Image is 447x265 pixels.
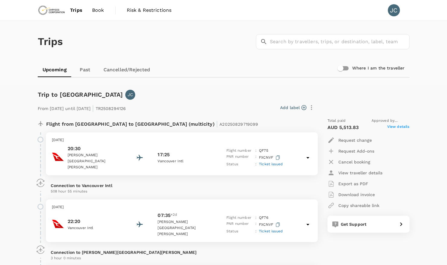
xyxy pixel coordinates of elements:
p: : [255,215,257,221]
h1: Trips [38,21,63,63]
p: Flight number [226,148,253,154]
button: Add label [280,105,306,111]
span: View details [387,124,410,131]
p: Connection to [PERSON_NAME][GEOGRAPHIC_DATA][PERSON_NAME] [51,249,313,255]
a: Cancelled/Rejected [99,63,155,77]
p: Connection to Vancouver Intl [51,183,313,189]
p: FXCNVF [259,221,281,228]
p: [DATE] [52,204,312,210]
span: Total paid [327,118,346,124]
p: PNR number [226,154,253,161]
span: | [216,120,218,128]
h6: Where I am the traveller [352,65,405,72]
p: [DATE] [52,137,312,143]
p: FXCNVF [259,154,281,161]
span: Trips [70,7,82,14]
span: Risk & Restrictions [127,7,172,14]
p: Download invoice [338,192,375,198]
button: Cancel booking [327,157,370,167]
span: | [92,104,94,112]
p: 17:25 [158,151,170,158]
p: AUD 5,513.83 [327,124,359,131]
span: Approved by [372,118,410,124]
span: A20250829719099 [219,122,258,127]
p: From [DATE] until [DATE] TR2508294126 [38,102,126,113]
img: Chrysos Corporation [38,4,65,17]
p: 508 hour 55 minutes [51,189,313,195]
p: QF 76 [259,215,268,221]
p: [PERSON_NAME][GEOGRAPHIC_DATA][PERSON_NAME] [158,219,212,237]
p: PNR number [226,221,253,228]
h6: Trip to [GEOGRAPHIC_DATA] [38,90,123,99]
a: Past [72,63,99,77]
span: Ticket issued [259,229,283,233]
button: Copy shareable link [327,200,379,211]
div: JC [388,4,400,16]
button: Download invoice [327,189,375,200]
button: Export as PDF [327,178,368,189]
p: QF 75 [259,148,268,154]
p: Cancel booking [338,159,370,165]
p: Request Add-ons [338,148,374,154]
img: Qantas Airways [52,218,64,230]
p: Status [226,161,253,167]
p: : [255,221,257,228]
p: [PERSON_NAME][GEOGRAPHIC_DATA][PERSON_NAME] [68,152,122,170]
p: Status [226,228,253,234]
p: Vancouver Intl [68,225,122,231]
p: Flight from [GEOGRAPHIC_DATA] to [GEOGRAPHIC_DATA] (multicity) [46,118,258,129]
p: Flight number [226,215,253,221]
img: Qantas Airways [52,151,64,163]
span: +2d [171,212,177,219]
span: Ticket issued [259,162,283,166]
span: Book [92,7,104,14]
button: View traveller details [327,167,382,178]
p: Request change [338,137,372,143]
p: 07:35 [158,212,171,219]
p: : [255,148,257,154]
p: 22:20 [68,218,122,225]
p: View traveller details [338,170,382,176]
p: : [255,228,257,234]
p: Vancouver Intl [158,158,212,164]
p: 3 hour 0 minutes [51,255,313,261]
button: Request change [327,135,372,146]
a: Upcoming [38,63,72,77]
p: Copy shareable link [338,202,379,208]
p: 20:30 [68,145,122,152]
span: Get Support [341,222,367,227]
input: Search by travellers, trips, or destination, label, team [270,34,410,49]
button: Request Add-ons [327,146,374,157]
p: : [255,161,257,167]
p: JC [128,92,133,98]
p: Export as PDF [338,181,368,187]
p: : [255,154,257,161]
